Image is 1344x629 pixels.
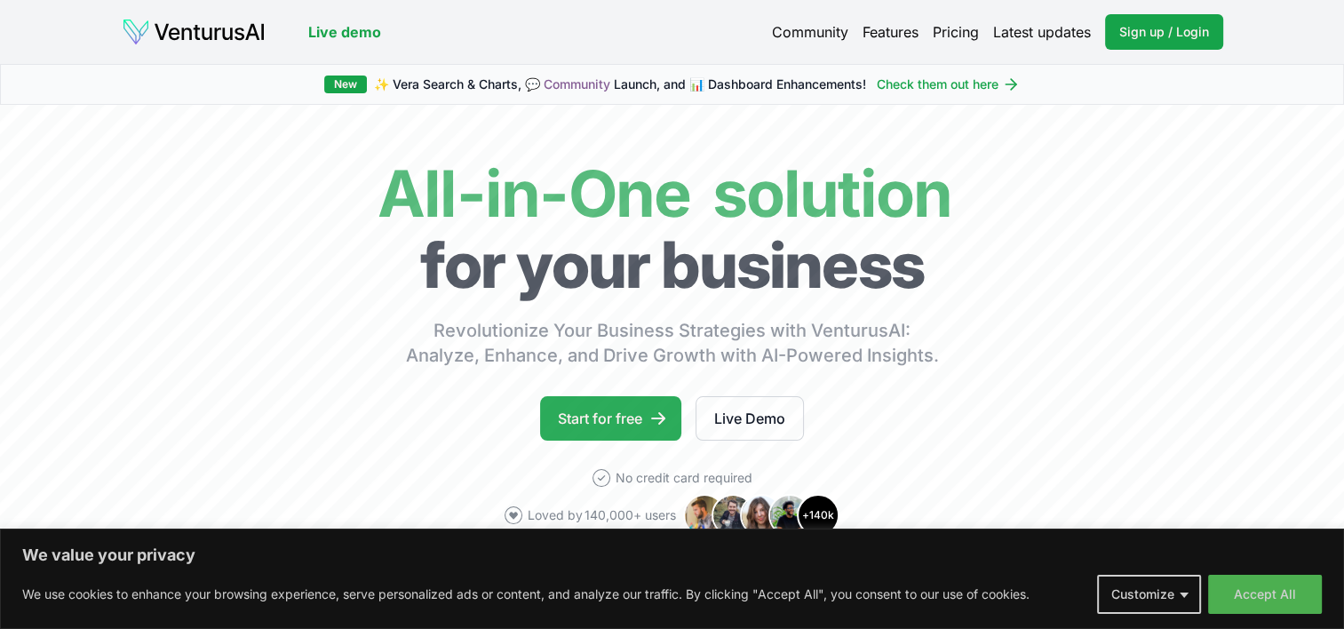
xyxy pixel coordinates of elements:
img: Avatar 3 [740,494,783,537]
a: Sign up / Login [1105,14,1223,50]
a: Live Demo [696,396,804,441]
span: Sign up / Login [1119,23,1209,41]
img: Avatar 2 [712,494,754,537]
a: Features [863,21,919,43]
a: Community [772,21,848,43]
span: ✨ Vera Search & Charts, 💬 Launch, and 📊 Dashboard Enhancements! [374,76,866,93]
a: Latest updates [993,21,1091,43]
button: Customize [1097,575,1201,614]
a: Start for free [540,396,681,441]
a: Check them out here [877,76,1020,93]
div: New [324,76,367,93]
button: Accept All [1208,575,1322,614]
a: Community [544,76,610,92]
a: Pricing [933,21,979,43]
img: logo [122,18,266,46]
img: Avatar 4 [768,494,811,537]
a: Live demo [308,21,381,43]
p: We value your privacy [22,545,1322,566]
p: We use cookies to enhance your browsing experience, serve personalized ads or content, and analyz... [22,584,1030,605]
img: Avatar 1 [683,494,726,537]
